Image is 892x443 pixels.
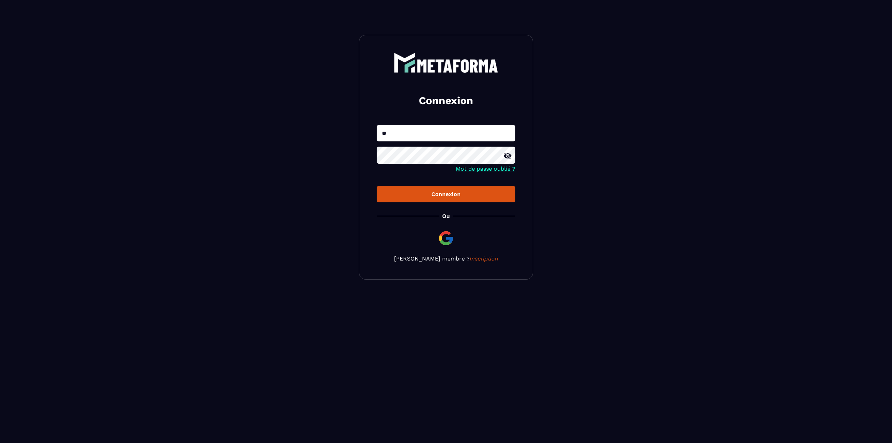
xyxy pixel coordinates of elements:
[442,213,450,219] p: Ou
[385,94,507,108] h2: Connexion
[470,255,498,262] a: Inscription
[394,53,498,73] img: logo
[382,191,510,197] div: Connexion
[456,165,515,172] a: Mot de passe oublié ?
[377,255,515,262] p: [PERSON_NAME] membre ?
[377,186,515,202] button: Connexion
[377,53,515,73] a: logo
[438,230,454,247] img: google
